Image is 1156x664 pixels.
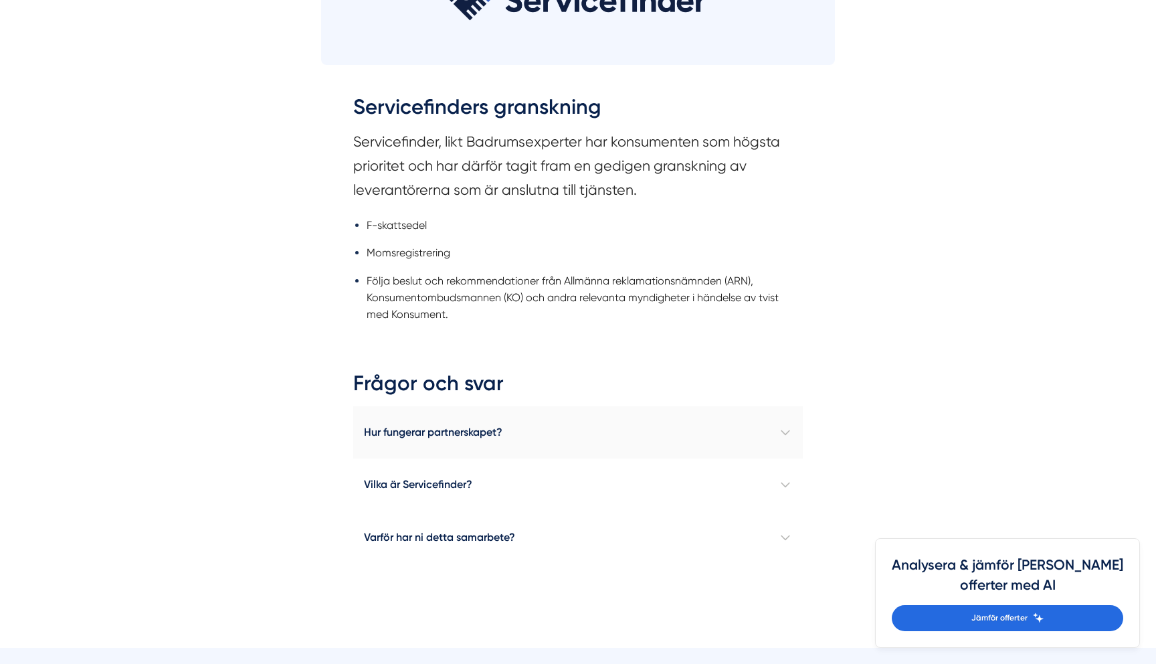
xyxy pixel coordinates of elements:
h4: Hur fungerar partnerskapet? [353,406,803,459]
li: Följa beslut och rekommendationer från Allmänna reklamationsnämnden (ARN), Konsumentombudsmannen ... [367,272,803,323]
h2: Servicefinders granskning [353,92,803,130]
li: Momsregistrering [367,244,803,261]
section: Servicefinder, likt Badrumsexperter har konsumenten som högsta prioritet och har därför tagit fra... [353,130,803,207]
a: Jämför offerter [892,605,1123,631]
li: F-skattsedel [367,217,803,234]
h4: Varför har ni detta samarbete? [353,511,803,564]
h4: Analysera & jämför [PERSON_NAME] offerter med AI [892,555,1123,605]
h2: Frågor och svar [353,369,803,406]
h4: Vilka är Servicefinder? [353,459,803,511]
span: Jämför offerter [971,612,1028,625]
